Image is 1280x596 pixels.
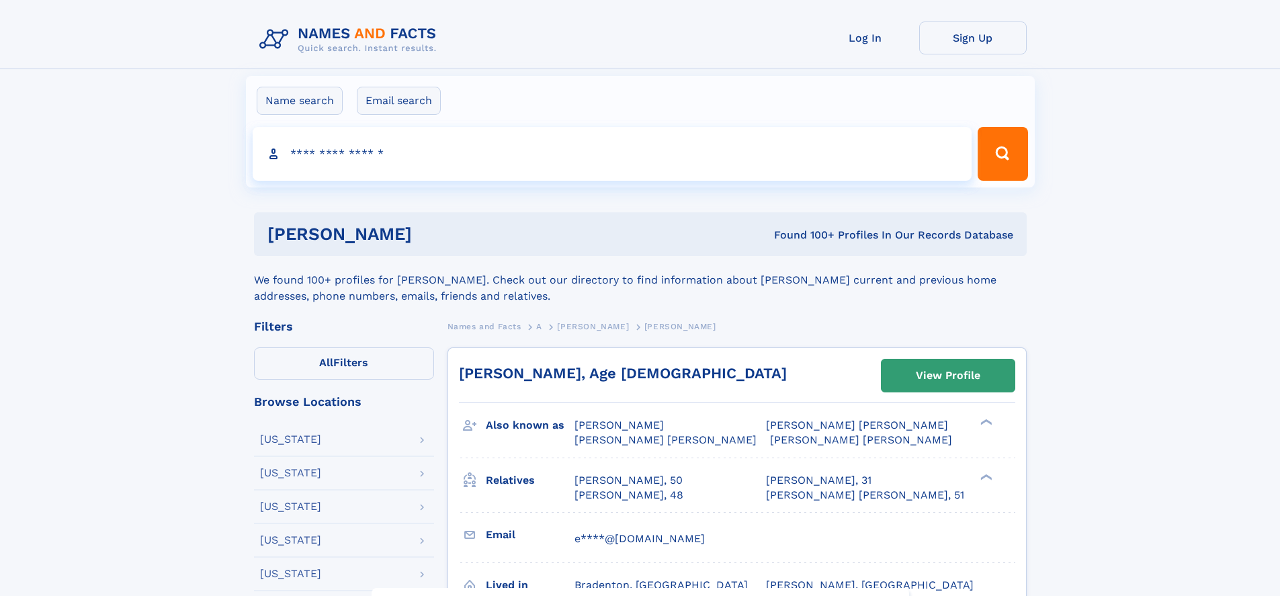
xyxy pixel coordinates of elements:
div: ❯ [977,418,993,427]
span: [PERSON_NAME] [574,419,664,431]
a: [PERSON_NAME], 50 [574,473,683,488]
div: [US_STATE] [260,468,321,478]
div: [US_STATE] [260,535,321,546]
span: All [319,356,333,369]
input: search input [253,127,972,181]
h3: Relatives [486,469,574,492]
h1: [PERSON_NAME] [267,226,593,243]
a: [PERSON_NAME] [PERSON_NAME], 51 [766,488,964,503]
span: Bradenton, [GEOGRAPHIC_DATA] [574,579,748,591]
a: View Profile [882,359,1015,392]
a: [PERSON_NAME], Age [DEMOGRAPHIC_DATA] [459,365,787,382]
a: [PERSON_NAME], 31 [766,473,871,488]
div: Filters [254,321,434,333]
label: Email search [357,87,441,115]
h3: Also known as [486,414,574,437]
span: [PERSON_NAME] [644,322,716,331]
img: Logo Names and Facts [254,22,447,58]
span: [PERSON_NAME] [PERSON_NAME] [574,433,757,446]
div: We found 100+ profiles for [PERSON_NAME]. Check out our directory to find information about [PERS... [254,256,1027,304]
label: Name search [257,87,343,115]
a: Sign Up [919,22,1027,54]
a: [PERSON_NAME] [557,318,629,335]
span: [PERSON_NAME] [PERSON_NAME] [766,419,948,431]
div: Browse Locations [254,396,434,408]
div: Found 100+ Profiles In Our Records Database [593,228,1013,243]
label: Filters [254,347,434,380]
div: View Profile [916,360,980,391]
a: Log In [812,22,919,54]
span: [PERSON_NAME], [GEOGRAPHIC_DATA] [766,579,974,591]
h3: Email [486,523,574,546]
a: A [536,318,542,335]
div: [US_STATE] [260,501,321,512]
span: [PERSON_NAME] [557,322,629,331]
div: ❯ [977,472,993,481]
a: Names and Facts [447,318,521,335]
a: [PERSON_NAME], 48 [574,488,683,503]
span: A [536,322,542,331]
button: Search Button [978,127,1027,181]
div: [US_STATE] [260,568,321,579]
div: [US_STATE] [260,434,321,445]
span: [PERSON_NAME] [PERSON_NAME] [770,433,952,446]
